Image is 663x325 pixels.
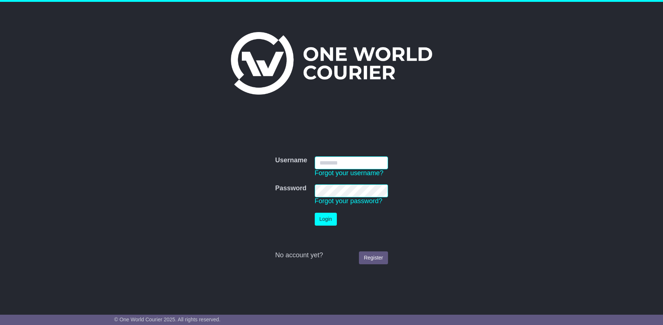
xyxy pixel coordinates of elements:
[315,169,384,177] a: Forgot your username?
[275,156,307,165] label: Username
[114,317,221,322] span: © One World Courier 2025. All rights reserved.
[315,213,337,226] button: Login
[231,32,432,95] img: One World
[315,197,382,205] a: Forgot your password?
[275,251,388,259] div: No account yet?
[359,251,388,264] a: Register
[275,184,306,192] label: Password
